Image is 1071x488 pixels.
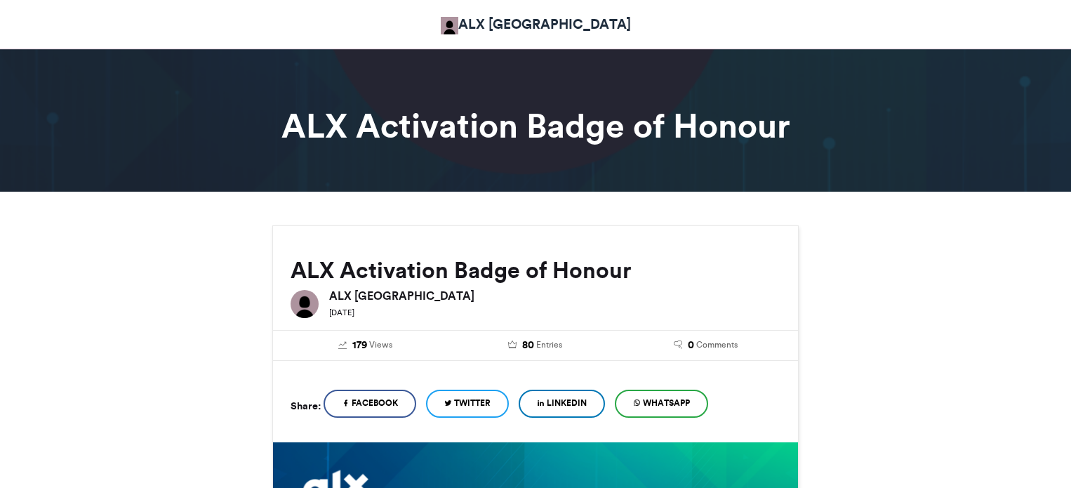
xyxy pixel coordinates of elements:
[1012,432,1057,474] iframe: chat widget
[352,338,367,353] span: 179
[291,290,319,318] img: ALX Africa
[441,17,458,34] img: ALX Africa
[291,338,440,353] a: 179 Views
[696,338,738,351] span: Comments
[688,338,694,353] span: 0
[615,390,708,418] a: WhatsApp
[324,390,416,418] a: Facebook
[291,397,321,415] h5: Share:
[522,338,534,353] span: 80
[631,338,780,353] a: 0 Comments
[426,390,509,418] a: Twitter
[352,397,398,409] span: Facebook
[329,290,780,301] h6: ALX [GEOGRAPHIC_DATA]
[441,14,631,34] a: ALX [GEOGRAPHIC_DATA]
[369,338,392,351] span: Views
[329,308,354,317] small: [DATE]
[291,258,780,283] h2: ALX Activation Badge of Honour
[454,397,491,409] span: Twitter
[146,109,925,143] h1: ALX Activation Badge of Honour
[519,390,605,418] a: LinkedIn
[461,338,611,353] a: 80 Entries
[536,338,562,351] span: Entries
[643,397,690,409] span: WhatsApp
[547,397,587,409] span: LinkedIn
